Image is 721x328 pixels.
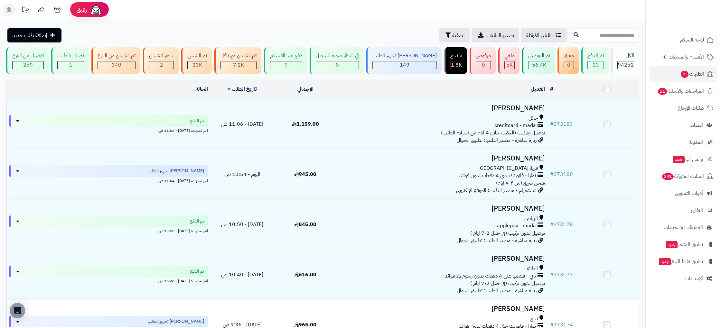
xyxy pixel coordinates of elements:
span: توصيل بدون تركيب (في خلال 2-7 ايام ) [470,279,545,287]
span: التطبيقات والخدمات [664,223,703,232]
a: ملغي 5K [497,47,521,74]
span: 616.00 [294,271,316,278]
a: الكل94251 [610,47,640,74]
a: العميل [531,85,545,93]
span: حائل [529,114,538,122]
h3: [PERSON_NAME] [340,155,545,162]
a: المراجعات والأسئلة11 [650,83,717,99]
span: رفيق [77,6,87,14]
span: [DATE] - 10:50 ص [221,221,263,228]
div: 340 [98,61,135,69]
span: [PERSON_NAME] تجهيز الطلب [148,168,204,174]
a: [PERSON_NAME] تجهيز الطلب 149 [365,47,443,74]
span: # [550,170,554,178]
a: الإعدادات [650,271,717,286]
div: اخر تحديث: [DATE] - 11:04 ص [9,177,208,184]
span: جديد [666,241,678,248]
span: لوحة التحكم [680,35,704,44]
a: تحديثات المنصة [17,3,33,18]
span: جديد [659,258,671,265]
span: 340 [112,61,121,69]
div: 149 [373,61,436,69]
div: 2 [149,61,173,69]
a: طلباتي المُوكلة [521,28,567,42]
span: توصيل بدون تركيب (في خلال 2-7 ايام ) [470,229,545,237]
a: مرفوض 0 [468,47,497,74]
span: الأقسام والمنتجات [669,52,704,61]
h3: [PERSON_NAME] [340,255,545,262]
span: 1 [69,61,72,69]
span: 0 [482,61,485,69]
span: شحن سريع (من ٢-٧ ايام) [496,179,545,187]
span: 259 [23,61,33,69]
div: 4954 [505,61,514,69]
span: 945.00 [294,170,316,178]
span: 4 [680,70,689,78]
div: 259 [13,61,43,69]
div: 0 [564,61,574,69]
a: التقارير [650,203,717,218]
div: تم الشحن مع ناقل [220,52,257,59]
span: إضافة طلب جديد [13,32,47,39]
span: 1.8K [451,61,462,69]
div: الكل [617,52,634,59]
span: 11 [658,87,668,95]
div: 56446 [529,61,550,69]
span: توصيل وتركيب (التركيب خلال 4 ايام من استلام الطلب) [441,129,545,137]
img: ai-face.png [89,3,102,16]
a: الحالة [196,85,208,93]
a: إضافة طلب جديد [7,28,61,42]
div: مرتجع [450,52,462,59]
span: 56.4K [532,61,546,69]
div: Open Intercom Messenger [10,303,25,318]
div: تم التوصيل [528,52,550,59]
a: وآتس آبجديد [650,151,717,167]
h3: [PERSON_NAME] [340,305,545,313]
span: الطلبات [680,69,704,78]
a: تم الدفع 23 [580,47,610,74]
a: الإجمالي [297,85,314,93]
div: تم الشحن [187,52,207,59]
div: جاهز للشحن [149,52,174,59]
div: [PERSON_NAME] تجهيز الطلب [372,52,437,59]
a: تاريخ الطلب [228,85,257,93]
span: تابي - قسّمها على 4 دفعات بدون رسوم ولا فوائد [445,272,536,280]
span: المدونة [689,138,703,147]
span: 2 [160,61,163,69]
span: أدوات التسويق [675,189,703,198]
a: الطلبات4 [650,66,717,82]
a: توصيل من الفرع 259 [5,47,50,74]
span: [DATE] - 11:06 ص [221,120,263,128]
a: أدوات التسويق [650,186,717,201]
div: ملغي [504,52,515,59]
a: تم الشحن من الفرع 340 [90,47,142,74]
span: ينبع [530,315,538,323]
a: دفع عند الاستلام 0 [263,47,308,74]
a: المدونة [650,134,717,150]
a: تم الشحن مع ناقل 7.2K [213,47,263,74]
div: في انتظار صورة التحويل [316,52,359,59]
span: creditcard - mada [494,122,536,129]
span: 1,159.00 [292,120,319,128]
div: اخر تحديث: [DATE] - 10:50 ص [9,227,208,234]
span: التقارير [691,206,703,215]
span: 23K [192,61,202,69]
span: 0 [567,61,570,69]
span: الطائف [524,265,538,272]
a: السلات المتروكة341 [650,169,717,184]
div: 1805 [451,61,462,69]
h3: [PERSON_NAME] [340,205,545,212]
span: # [550,120,554,128]
span: زيارة مباشرة - مصدر الطلب: تطبيق الجوال [457,287,537,295]
span: المراجعات والأسئلة [657,87,704,96]
span: تطبيق المتجر [665,240,703,249]
a: #373180 [550,170,573,178]
span: وآتس آب [672,155,703,164]
span: [DATE] - 10:40 ص [221,271,263,278]
span: 5K [506,61,513,69]
span: تصدير الطلبات [486,32,514,39]
span: 845.00 [294,221,316,228]
span: تم الدفع [190,218,204,224]
span: قرية [GEOGRAPHIC_DATA] [478,165,538,172]
div: 7223 [221,61,256,69]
